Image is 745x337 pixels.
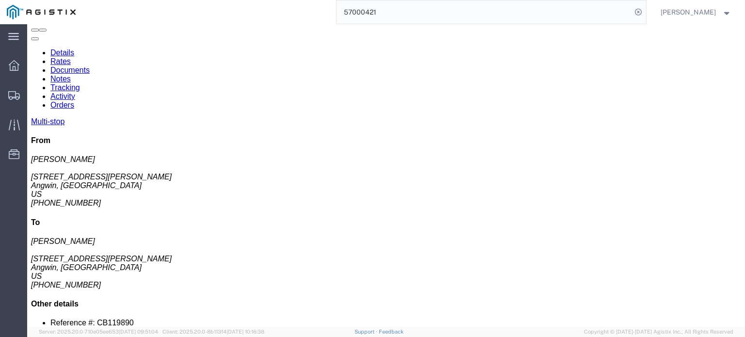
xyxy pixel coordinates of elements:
[39,329,158,335] span: Server: 2025.20.0-710e05ee653
[162,329,264,335] span: Client: 2025.20.0-8b113f4
[379,329,404,335] a: Feedback
[355,329,379,335] a: Support
[119,329,158,335] span: [DATE] 09:51:04
[27,24,745,327] iframe: FS Legacy Container
[584,328,733,336] span: Copyright © [DATE]-[DATE] Agistix Inc., All Rights Reserved
[227,329,264,335] span: [DATE] 10:16:38
[337,0,632,24] input: Search for shipment number, reference number
[7,5,76,19] img: logo
[660,6,732,18] button: [PERSON_NAME]
[661,7,716,17] span: Rochelle Manzoni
